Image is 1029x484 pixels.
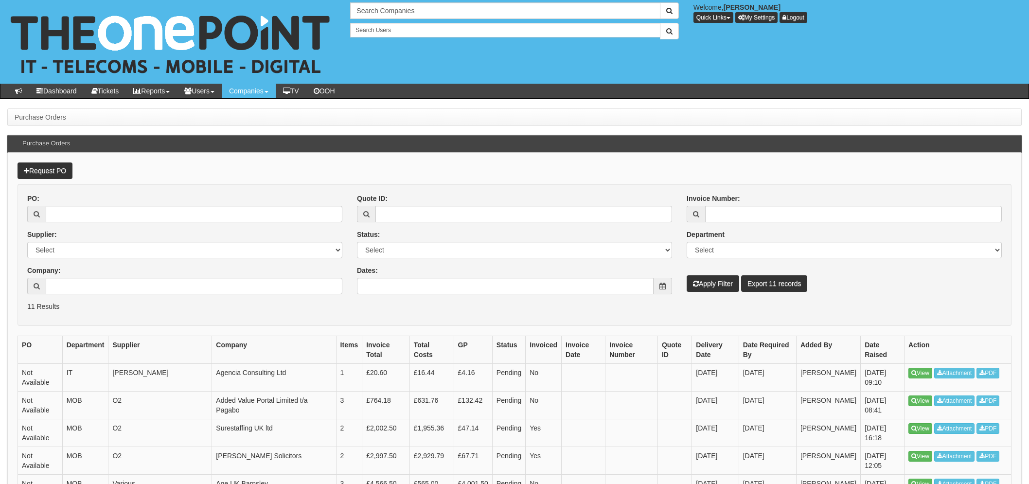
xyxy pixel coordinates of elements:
td: MOB [62,419,108,447]
td: Not Available [18,391,63,419]
a: PDF [976,395,999,406]
td: Not Available [18,447,63,474]
td: [DATE] [692,447,739,474]
td: [DATE] [692,391,739,419]
td: O2 [108,447,212,474]
button: Quick Links [693,12,733,23]
td: £20.60 [362,363,410,391]
td: £2,929.79 [409,447,454,474]
th: Invoice Total [362,336,410,363]
td: [DATE] [739,363,796,391]
th: Date Raised [861,336,905,363]
td: Not Available [18,363,63,391]
td: [DATE] [739,391,796,419]
td: Not Available [18,419,63,447]
a: Attachment [934,395,975,406]
th: Action [905,336,1011,363]
li: Purchase Orders [15,112,66,122]
td: £4.16 [454,363,492,391]
td: £1,955.36 [409,419,454,447]
td: Agencia Consulting Ltd [212,363,336,391]
a: PDF [976,451,999,462]
td: [PERSON_NAME] [796,419,860,447]
td: 2 [336,419,362,447]
td: Pending [492,447,525,474]
td: [DATE] [739,419,796,447]
td: £2,997.50 [362,447,410,474]
td: [DATE] [692,363,739,391]
td: £67.71 [454,447,492,474]
td: [PERSON_NAME] [796,391,860,419]
th: Company [212,336,336,363]
th: Delivery Date [692,336,739,363]
p: 11 Results [27,302,1002,311]
td: £2,002.50 [362,419,410,447]
label: Company: [27,266,60,275]
label: Invoice Number: [687,194,740,203]
td: No [526,391,562,419]
th: Quote ID [657,336,692,363]
a: View [908,423,932,434]
td: No [526,363,562,391]
th: Invoice Date [562,336,605,363]
td: Yes [526,447,562,474]
th: Total Costs [409,336,454,363]
a: Attachment [934,451,975,462]
th: GP [454,336,492,363]
td: £16.44 [409,363,454,391]
td: £764.18 [362,391,410,419]
td: £631.76 [409,391,454,419]
h3: Purchase Orders [18,135,75,152]
td: IT [62,363,108,391]
td: [DATE] 08:41 [861,391,905,419]
td: [DATE] [692,419,739,447]
a: View [908,368,932,378]
td: [DATE] 16:18 [861,419,905,447]
td: 1 [336,363,362,391]
a: Dashboard [29,84,84,98]
a: Tickets [84,84,126,98]
td: [PERSON_NAME] [796,363,860,391]
label: Status: [357,230,380,239]
a: PDF [976,368,999,378]
td: Added Value Portal Limited t/a Pagabo [212,391,336,419]
td: 3 [336,391,362,419]
a: Reports [126,84,177,98]
td: Surestaffing UK ltd [212,419,336,447]
label: Dates: [357,266,378,275]
td: [DATE] 09:10 [861,363,905,391]
input: Search Users [350,23,660,37]
th: Items [336,336,362,363]
td: [DATE] [739,447,796,474]
td: O2 [108,391,212,419]
td: £47.14 [454,419,492,447]
td: 2 [336,447,362,474]
td: [PERSON_NAME] [796,447,860,474]
td: [DATE] 12:05 [861,447,905,474]
div: Welcome, [686,2,1029,23]
th: Invoiced [526,336,562,363]
a: Attachment [934,368,975,378]
td: Pending [492,419,525,447]
td: MOB [62,391,108,419]
td: O2 [108,419,212,447]
a: Logout [780,12,807,23]
a: PDF [976,423,999,434]
th: Added By [796,336,860,363]
a: Companies [222,84,276,98]
label: Department [687,230,725,239]
td: Pending [492,391,525,419]
td: [PERSON_NAME] Solicitors [212,447,336,474]
th: Department [62,336,108,363]
th: Date Required By [739,336,796,363]
th: Invoice Number [605,336,658,363]
a: Users [177,84,222,98]
label: Quote ID: [357,194,388,203]
input: Search Companies [350,2,660,19]
a: My Settings [735,12,778,23]
a: OOH [306,84,342,98]
label: PO: [27,194,39,203]
td: Pending [492,363,525,391]
a: View [908,451,932,462]
a: Attachment [934,423,975,434]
